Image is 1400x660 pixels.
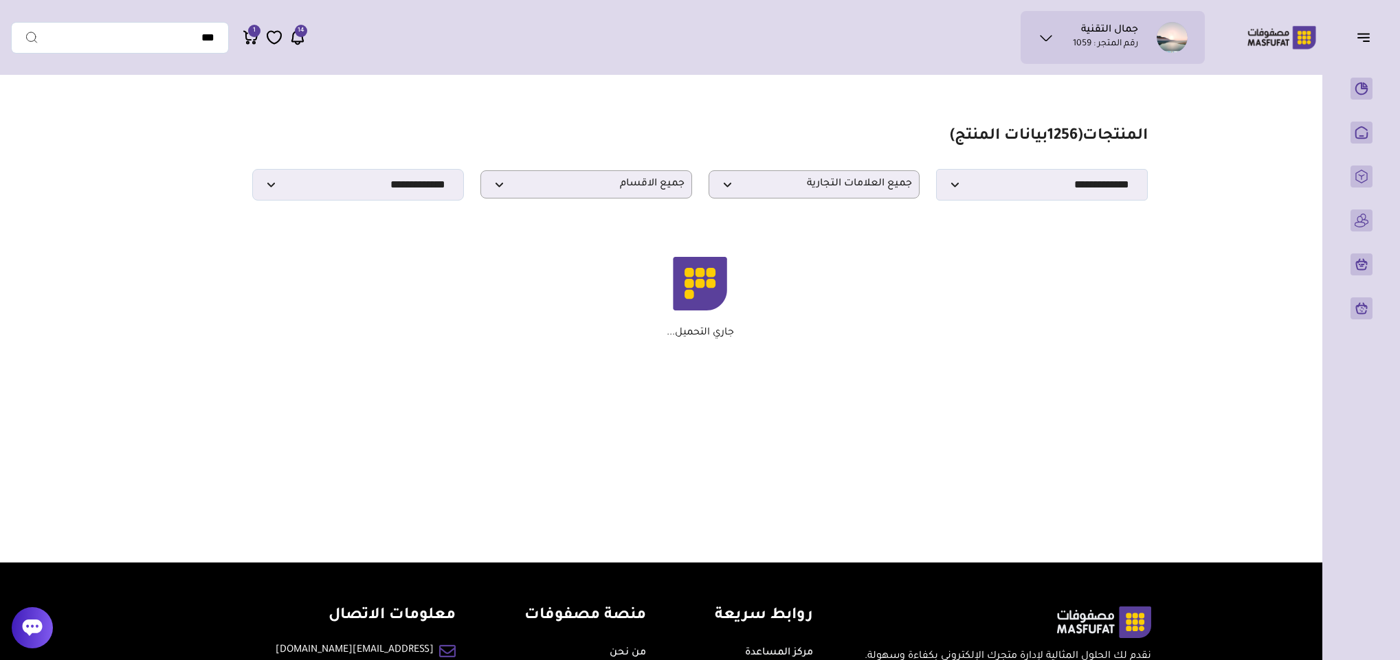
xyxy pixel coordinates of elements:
a: من نحن [610,648,646,659]
img: جمال التقنية [1157,22,1188,53]
p: جميع الاقسام [480,170,692,198]
span: جميع العلامات التجارية [716,178,913,191]
p: رقم المتجر : 1059 [1073,38,1138,52]
h4: منصة مصفوفات [524,606,646,626]
a: مركز المساعدة [745,648,813,659]
h4: معلومات الاتصال [276,606,456,626]
img: Logo [1238,24,1326,51]
span: 14 [298,25,304,37]
h1: جمال التقنية [1081,24,1138,38]
span: جميع الاقسام [488,178,685,191]
span: 1256 [1047,128,1078,145]
span: ( بيانات المنتج) [950,128,1082,145]
a: 1 [243,29,259,46]
h4: روابط سريعة [715,606,813,626]
a: [EMAIL_ADDRESS][DOMAIN_NAME] [276,643,434,658]
a: 14 [289,29,306,46]
p: جميع العلامات التجارية [709,170,920,198]
p: جاري التحميل... [667,327,734,339]
h1: المنتجات [950,127,1148,147]
span: 1 [253,25,256,37]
